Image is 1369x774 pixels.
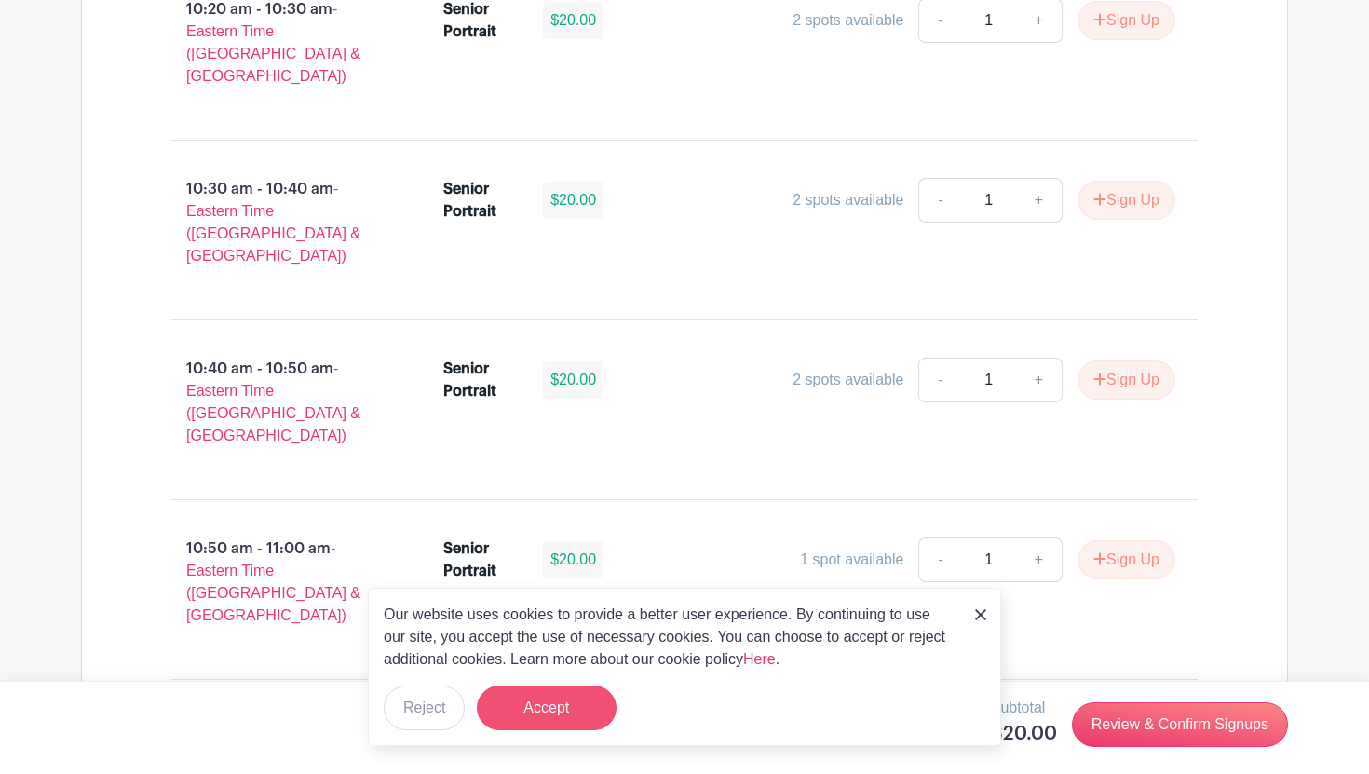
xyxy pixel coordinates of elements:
span: - Eastern Time ([GEOGRAPHIC_DATA] & [GEOGRAPHIC_DATA]) [186,1,360,84]
div: $20.00 [543,541,603,578]
a: - [918,358,961,402]
div: 2 spots available [793,189,903,211]
div: 1 spot available [800,549,903,571]
div: Senior Portrait [443,178,522,223]
a: + [1016,178,1063,223]
div: $20.00 [543,182,603,219]
a: + [1016,358,1063,402]
div: Senior Portrait [443,537,522,582]
button: Reject [384,686,465,730]
div: 2 spots available [793,369,903,391]
a: + [1016,537,1063,582]
p: Our website uses cookies to provide a better user experience. By continuing to use our site, you ... [384,604,956,671]
p: 10:40 am - 10:50 am [142,350,413,455]
div: Senior Portrait [443,358,522,402]
button: Sign Up [1078,1,1175,40]
span: - Eastern Time ([GEOGRAPHIC_DATA] & [GEOGRAPHIC_DATA]) [186,540,360,623]
p: 10:30 am - 10:40 am [142,170,413,275]
a: Review & Confirm Signups [1072,702,1288,747]
a: - [918,537,961,582]
button: Sign Up [1078,540,1175,579]
span: - Eastern Time ([GEOGRAPHIC_DATA] & [GEOGRAPHIC_DATA]) [186,181,360,264]
span: - Eastern Time ([GEOGRAPHIC_DATA] & [GEOGRAPHIC_DATA]) [186,360,360,443]
div: $20.00 [543,361,603,399]
button: Accept [477,686,617,730]
a: Here [743,651,776,667]
div: $20.00 [543,2,603,39]
h5: $20.00 [991,723,1057,745]
div: 2 spots available [793,9,903,32]
img: close_button-5f87c8562297e5c2d7936805f587ecaba9071eb48480494691a3f1689db116b3.svg [975,609,986,620]
a: - [918,178,961,223]
button: Sign Up [1078,360,1175,400]
button: Sign Up [1078,181,1175,220]
p: 10:50 am - 11:00 am [142,530,413,634]
p: Subtotal [991,697,1057,719]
